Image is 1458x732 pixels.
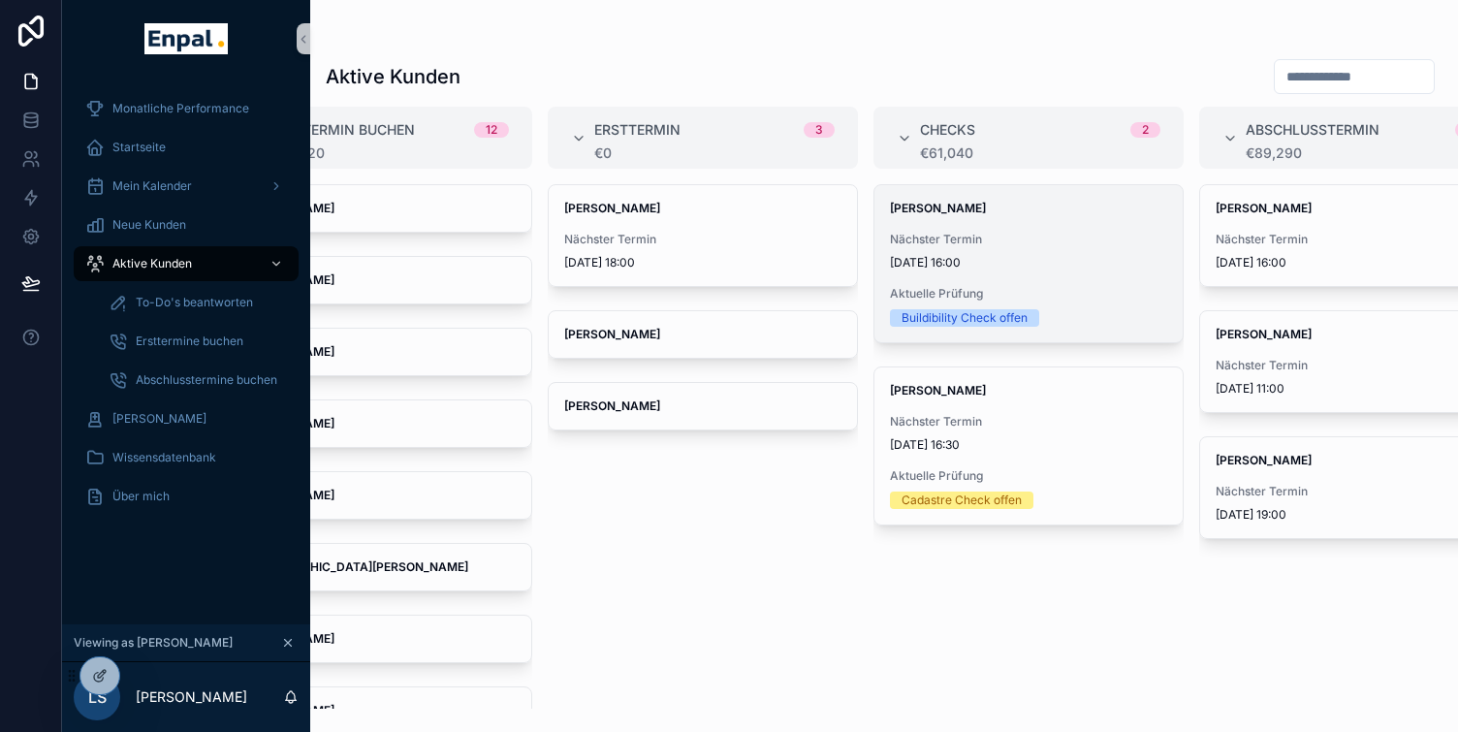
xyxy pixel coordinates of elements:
[1216,201,1312,215] strong: [PERSON_NAME]
[890,383,986,398] strong: [PERSON_NAME]
[74,440,299,475] a: Wissensdatenbank
[238,559,468,574] strong: [DEMOGRAPHIC_DATA][PERSON_NAME]
[873,184,1184,343] a: [PERSON_NAME]Nächster Termin[DATE] 16:00Aktuelle PrüfungBuildibility Check offen
[222,399,532,448] a: [PERSON_NAME]
[564,232,841,247] span: Nächster Termin
[136,334,243,349] span: Ersttermine buchen
[222,543,532,591] a: [DEMOGRAPHIC_DATA][PERSON_NAME]
[74,207,299,242] a: Neue Kunden
[74,246,299,281] a: Aktive Kunden
[548,382,858,430] a: [PERSON_NAME]
[902,492,1022,509] div: Cadastre Check offen
[1216,453,1312,467] strong: [PERSON_NAME]
[74,401,299,436] a: [PERSON_NAME]
[112,411,206,427] span: [PERSON_NAME]
[269,120,415,140] span: Ersttermin buchen
[97,324,299,359] a: Ersttermine buchen
[112,178,192,194] span: Mein Kalender
[486,122,497,138] div: 12
[62,78,310,539] div: scrollable content
[564,398,660,413] strong: [PERSON_NAME]
[112,256,192,271] span: Aktive Kunden
[136,295,253,310] span: To-Do's beantworten
[890,255,1167,271] span: [DATE] 16:00
[594,145,835,161] div: €0
[1142,122,1149,138] div: 2
[902,309,1028,327] div: Buildibility Check offen
[144,23,227,54] img: App logo
[890,201,986,215] strong: [PERSON_NAME]
[890,468,1167,484] span: Aktuelle Prüfung
[112,140,166,155] span: Startseite
[548,310,858,359] a: [PERSON_NAME]
[222,471,532,520] a: [PERSON_NAME]
[112,489,170,504] span: Über mich
[873,366,1184,525] a: [PERSON_NAME]Nächster Termin[DATE] 16:30Aktuelle PrüfungCadastre Check offen
[74,91,299,126] a: Monatliche Performance
[88,685,107,709] span: LS
[890,437,1167,453] span: [DATE] 16:30
[890,286,1167,302] span: Aktuelle Prüfung
[326,63,460,90] h1: Aktive Kunden
[564,201,660,215] strong: [PERSON_NAME]
[112,217,186,233] span: Neue Kunden
[136,687,247,707] p: [PERSON_NAME]
[222,615,532,663] a: [PERSON_NAME]
[1216,327,1312,341] strong: [PERSON_NAME]
[920,145,1160,161] div: €61,040
[564,327,660,341] strong: [PERSON_NAME]
[222,184,532,233] a: [PERSON_NAME]
[74,169,299,204] a: Mein Kalender
[97,363,299,398] a: Abschlusstermine buchen
[890,232,1167,247] span: Nächster Termin
[74,130,299,165] a: Startseite
[564,255,841,271] span: [DATE] 18:00
[74,479,299,514] a: Über mich
[112,101,249,116] span: Monatliche Performance
[222,328,532,376] a: [PERSON_NAME]
[269,145,509,161] div: €32,420
[74,635,233,651] span: Viewing as [PERSON_NAME]
[920,120,975,140] span: Checks
[112,450,216,465] span: Wissensdatenbank
[890,414,1167,430] span: Nächster Termin
[594,120,681,140] span: Ersttermin
[97,285,299,320] a: To-Do's beantworten
[1246,120,1379,140] span: Abschlusstermin
[548,184,858,287] a: [PERSON_NAME]Nächster Termin[DATE] 18:00
[815,122,823,138] div: 3
[136,372,277,388] span: Abschlusstermine buchen
[222,256,532,304] a: [PERSON_NAME]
